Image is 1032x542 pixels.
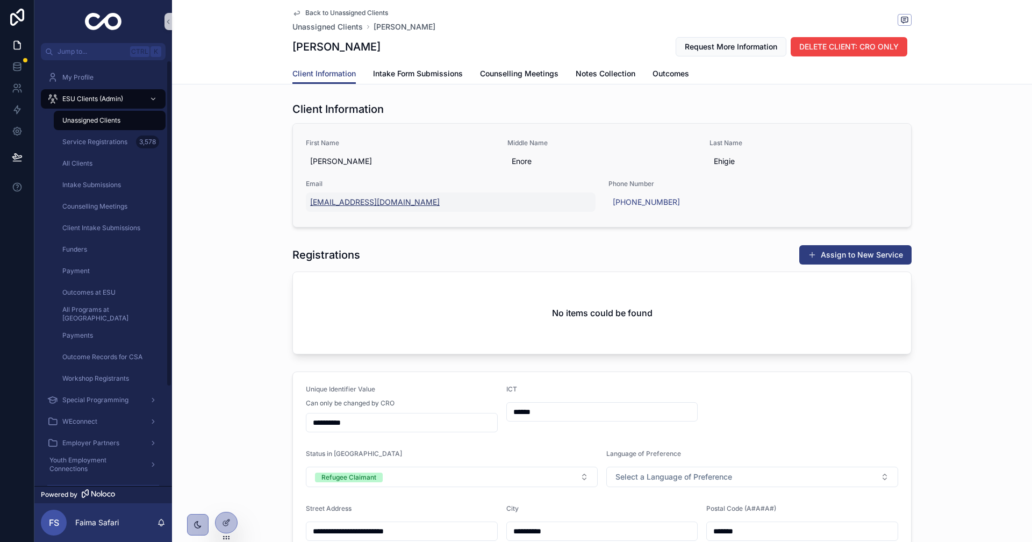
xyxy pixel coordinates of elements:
[85,13,122,30] img: App logo
[62,374,129,383] span: Workshop Registrants
[41,412,166,431] a: WEconnect
[292,68,356,79] span: Client Information
[62,439,119,447] span: Employer Partners
[714,156,894,167] span: Ehigie
[41,433,166,453] a: Employer Partners
[34,486,172,503] a: Powered by
[293,124,911,227] a: First Name[PERSON_NAME]Middle NameEnoreLast NameEhigieEmail[EMAIL_ADDRESS][DOMAIN_NAME]Phone Numb...
[54,175,166,195] a: Intake Submissions
[54,240,166,259] a: Funders
[49,516,59,529] span: FS
[49,456,141,473] span: Youth Employment Connections
[512,156,692,167] span: Enore
[58,47,126,56] span: Jump to...
[41,68,166,87] a: My Profile
[62,159,92,168] span: All Clients
[62,181,121,189] span: Intake Submissions
[306,450,402,458] span: Status in [GEOGRAPHIC_DATA]
[310,156,490,167] span: [PERSON_NAME]
[75,517,119,528] p: Faima Safari
[480,68,558,79] span: Counselling Meetings
[54,304,166,324] a: All Programs at [GEOGRAPHIC_DATA]
[54,369,166,388] a: Workshop Registrants
[54,111,166,130] a: Unassigned Clients
[709,139,898,147] span: Last Name
[62,245,87,254] span: Funders
[152,47,160,56] span: K
[506,504,519,512] span: City
[480,64,558,85] a: Counselling Meetings
[799,41,899,52] span: DELETE CLIENT: CRO ONLY
[41,455,166,474] a: Youth Employment Connections
[54,347,166,367] a: Outcome Records for CSA
[706,504,776,512] span: Postal Code (A#A#A#)
[54,283,166,302] a: Outcomes at ESU
[306,139,494,147] span: First Name
[62,331,93,340] span: Payments
[608,180,898,188] span: Phone Number
[41,43,166,60] button: Jump to...CtrlK
[292,247,360,262] h1: Registrations
[615,472,732,482] span: Select a Language of Preference
[613,197,680,208] a: [PHONE_NUMBER]
[34,60,172,486] div: scrollable content
[306,467,598,487] button: Select Button
[306,385,375,393] span: Unique Identifier Value
[62,267,90,275] span: Payment
[41,89,166,109] a: ESU Clients (Admin)
[292,64,356,84] a: Client Information
[552,306,653,319] h2: No items could be found
[576,68,635,79] span: Notes Collection
[62,288,116,297] span: Outcomes at ESU
[374,22,435,32] a: [PERSON_NAME]
[310,197,440,208] a: [EMAIL_ADDRESS][DOMAIN_NAME]
[305,9,388,17] span: Back to Unassigned Clients
[653,64,689,85] a: Outcomes
[62,353,142,361] span: Outcome Records for CSA
[41,390,166,410] a: Special Programming
[62,224,140,232] span: Client Intake Submissions
[506,385,517,393] span: ICT
[62,95,123,103] span: ESU Clients (Admin)
[62,138,127,146] span: Service Registrations
[791,37,907,56] button: DELETE CLIENT: CRO ONLY
[373,64,463,85] a: Intake Form Submissions
[606,467,898,487] button: Select Button
[54,154,166,173] a: All Clients
[292,102,384,117] h1: Client Information
[799,245,912,265] button: Assign to New Service
[41,490,77,499] span: Powered by
[54,197,166,216] a: Counselling Meetings
[306,180,596,188] span: Email
[373,68,463,79] span: Intake Form Submissions
[292,9,388,17] a: Back to Unassigned Clients
[54,218,166,238] a: Client Intake Submissions
[576,64,635,85] a: Notes Collection
[306,399,395,408] span: Can only be changed by CRO
[62,116,120,125] span: Unassigned Clients
[306,504,352,512] span: Street Address
[54,261,166,281] a: Payment
[507,139,696,147] span: Middle Name
[54,132,166,152] a: Service Registrations3,578
[292,39,381,54] h1: [PERSON_NAME]
[62,396,128,404] span: Special Programming
[62,73,94,82] span: My Profile
[685,41,777,52] span: Request More Information
[62,202,127,211] span: Counselling Meetings
[62,417,97,426] span: WEconnect
[676,37,786,56] button: Request More Information
[54,326,166,345] a: Payments
[62,305,155,323] span: All Programs at [GEOGRAPHIC_DATA]
[292,22,363,32] a: Unassigned Clients
[653,68,689,79] span: Outcomes
[606,450,681,458] span: Language of Preference
[321,473,376,482] div: Refugee Claimant
[130,46,149,57] span: Ctrl
[136,135,159,148] div: 3,578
